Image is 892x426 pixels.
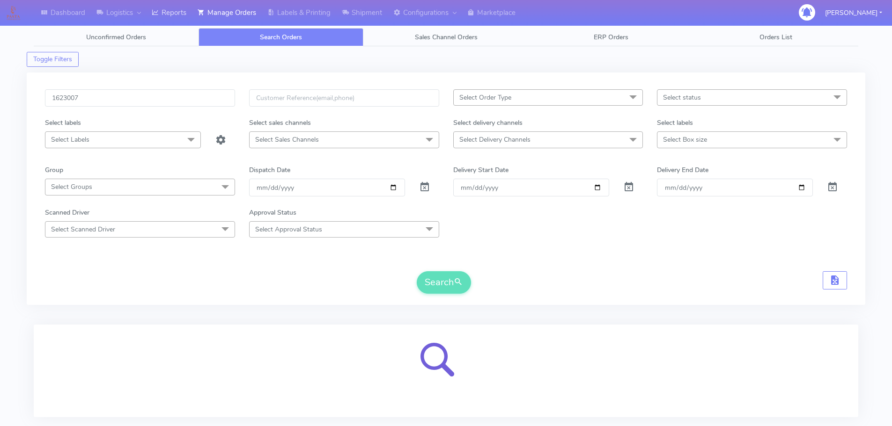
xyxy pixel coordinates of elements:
span: Select Approval Status [255,225,322,234]
ul: Tabs [34,28,858,46]
span: Select Labels [51,135,89,144]
span: Orders List [759,33,792,42]
span: Select Box size [663,135,707,144]
label: Approval Status [249,208,296,217]
label: Select labels [45,118,81,128]
label: Delivery End Date [657,165,708,175]
button: Search [417,271,471,294]
span: ERP Orders [594,33,628,42]
label: Select delivery channels [453,118,523,128]
span: Select Scanned Driver [51,225,115,234]
span: Select status [663,93,701,102]
input: Customer Reference(email,phone) [249,89,439,107]
img: search-loader.svg [411,336,481,406]
span: Select Order Type [459,93,511,102]
span: Select Sales Channels [255,135,319,144]
span: Sales Channel Orders [415,33,478,42]
span: Search Orders [260,33,302,42]
label: Dispatch Date [249,165,290,175]
label: Delivery Start Date [453,165,509,175]
label: Select labels [657,118,693,128]
span: Select Delivery Channels [459,135,531,144]
button: Toggle Filters [27,52,79,67]
label: Scanned Driver [45,208,89,217]
input: Order Id [45,89,235,107]
label: Select sales channels [249,118,311,128]
button: [PERSON_NAME] [818,3,889,22]
span: Unconfirmed Orders [86,33,146,42]
label: Group [45,165,63,175]
span: Select Groups [51,182,92,191]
